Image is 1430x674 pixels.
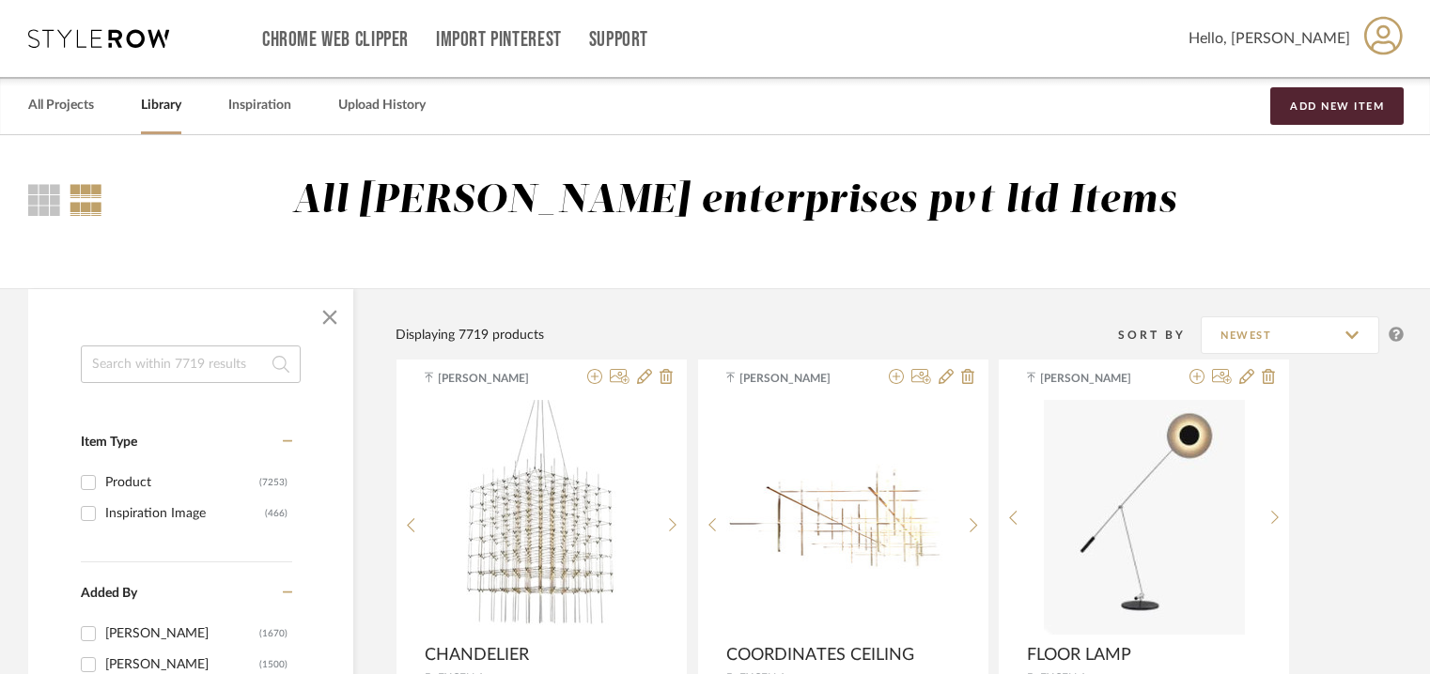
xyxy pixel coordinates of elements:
[1270,87,1404,125] button: Add New Item
[1040,370,1158,387] span: [PERSON_NAME]
[105,498,265,528] div: Inspiration Image
[141,93,181,118] a: Library
[1118,326,1201,345] div: Sort By
[81,345,301,383] input: Search within 7719 results
[81,587,137,600] span: Added By
[228,93,291,118] a: Inspiration
[739,370,858,387] span: [PERSON_NAME]
[338,93,426,118] a: Upload History
[1027,645,1131,666] span: FLOOR LAMP
[1189,27,1350,50] span: Hello, [PERSON_NAME]
[105,619,259,649] div: [PERSON_NAME]
[589,32,648,48] a: Support
[726,400,959,635] div: 0
[262,32,409,48] a: Chrome Web Clipper
[396,325,544,345] div: Displaying 7719 products
[265,498,288,528] div: (466)
[726,645,914,666] span: COORDINATES CEILING
[81,436,137,449] span: Item Type
[259,619,288,649] div: (1670)
[292,177,1176,225] div: All [PERSON_NAME] enterprises pvt ltd Items
[426,400,659,635] div: 0
[311,299,349,336] button: Close
[425,645,529,666] span: CHANDELIER
[726,464,959,570] img: COORDINATES CEILING
[105,467,259,498] div: Product
[259,467,288,498] div: (7253)
[438,370,556,387] span: [PERSON_NAME]
[28,93,94,118] a: All Projects
[1044,400,1245,635] img: FLOOR LAMP
[436,32,562,48] a: Import Pinterest
[459,400,626,635] img: CHANDELIER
